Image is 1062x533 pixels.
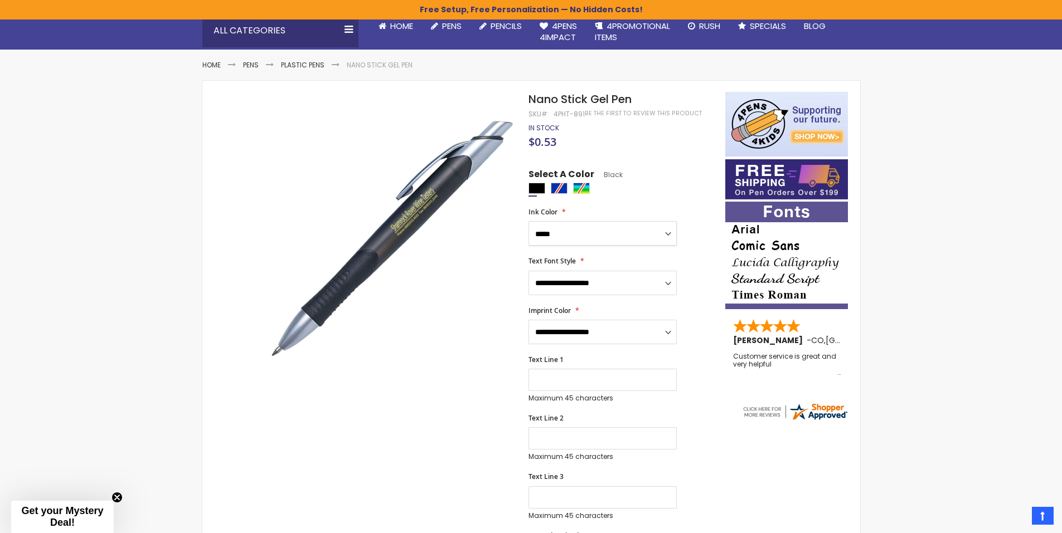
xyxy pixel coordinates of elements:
[21,505,103,528] span: Get your Mystery Deal!
[733,335,807,346] span: [PERSON_NAME]
[531,14,586,50] a: 4Pens4impact
[528,124,559,133] div: Availability
[11,501,114,533] div: Get your Mystery Deal!Close teaser
[540,20,577,43] span: 4Pens 4impact
[243,60,259,70] a: Pens
[729,14,795,38] a: Specials
[259,108,514,363] img: nano-stick-gel-pen-black_1_1.jpg
[750,20,786,32] span: Specials
[471,14,531,38] a: Pencils
[807,335,908,346] span: - ,
[795,14,835,38] a: Blog
[528,472,564,481] span: Text Line 3
[528,207,557,217] span: Ink Color
[585,109,702,118] a: Be the first to review this product
[528,183,545,194] div: Black
[390,20,413,32] span: Home
[202,14,358,47] div: All Categories
[528,306,571,315] span: Imprint Color
[528,168,594,183] span: Select A Color
[442,20,462,32] span: Pens
[741,414,848,424] a: 4pens.com certificate URL
[528,394,677,403] p: Maximum 45 characters
[528,109,549,119] strong: SKU
[370,14,422,38] a: Home
[826,335,908,346] span: [GEOGRAPHIC_DATA]
[528,355,564,364] span: Text Line 1
[111,492,123,503] button: Close teaser
[528,91,632,107] span: Nano Stick Gel Pen
[811,335,824,346] span: CO
[699,20,720,32] span: Rush
[586,14,679,50] a: 4PROMOTIONALITEMS
[594,170,623,179] span: Black
[733,353,841,376] div: Customer service is great and very helpful
[281,60,324,70] a: Plastic Pens
[595,20,670,43] span: 4PROMOTIONAL ITEMS
[347,61,413,70] li: Nano Stick Gel Pen
[528,134,556,149] span: $0.53
[528,511,677,520] p: Maximum 45 characters
[202,60,221,70] a: Home
[528,413,564,423] span: Text Line 2
[804,20,826,32] span: Blog
[741,402,848,422] img: 4pens.com widget logo
[725,92,848,157] img: 4pens 4 kids
[679,14,729,38] a: Rush
[725,159,848,199] img: Free shipping on orders over $199
[491,20,522,32] span: Pencils
[528,123,559,133] span: In stock
[528,256,576,266] span: Text Font Style
[725,202,848,309] img: font-personalization-examples
[528,452,677,461] p: Maximum 45 characters
[422,14,471,38] a: Pens
[554,110,585,119] div: 4PHT-891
